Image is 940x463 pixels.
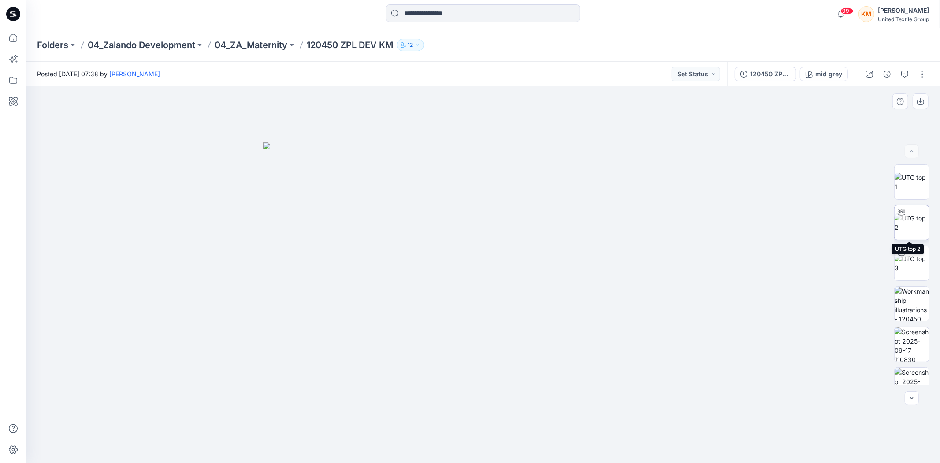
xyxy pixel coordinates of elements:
button: 12 [397,39,424,51]
img: Screenshot 2025-09-17 110830 [895,327,929,362]
button: mid grey [800,67,848,81]
img: UTG top 3 [895,254,929,273]
span: 99+ [840,7,854,15]
a: 04_Zalando Development [88,39,195,51]
p: 12 [408,40,413,50]
a: Folders [37,39,68,51]
a: [PERSON_NAME] [109,70,160,78]
img: Screenshot 2025-09-17 110844 [895,368,929,402]
div: mid grey [815,69,842,79]
div: United Textile Group [878,16,929,22]
span: Posted [DATE] 07:38 by [37,69,160,78]
img: eyJhbGciOiJIUzI1NiIsImtpZCI6IjAiLCJzbHQiOiJzZXMiLCJ0eXAiOiJKV1QifQ.eyJkYXRhIjp7InR5cGUiOiJzdG9yYW... [263,142,704,463]
div: KM [858,6,874,22]
img: UTG top 2 [895,213,929,232]
img: Workmanship illustrations - 120450 [895,287,929,321]
div: [PERSON_NAME] [878,5,929,16]
p: 120450 ZPL DEV KM [307,39,393,51]
button: Details [880,67,894,81]
a: 04_ZA_Maternity [215,39,287,51]
div: 120450 ZPL DEV KM [750,69,791,79]
button: 120450 ZPL DEV KM [735,67,796,81]
img: UTG top 1 [895,173,929,191]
